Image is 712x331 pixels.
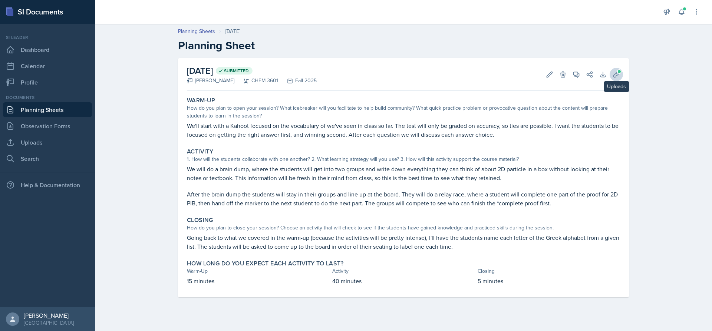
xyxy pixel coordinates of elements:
[225,27,240,35] div: [DATE]
[187,216,213,224] label: Closing
[187,148,213,155] label: Activity
[187,233,620,251] p: Going back to what we covered in the warm-up (because the activities will be pretty intense), I'l...
[478,267,620,275] div: Closing
[3,102,92,117] a: Planning Sheets
[178,39,629,52] h2: Planning Sheet
[187,155,620,163] div: 1. How will the students collaborate with one another? 2. What learning strategy will you use? 3....
[187,77,234,85] div: [PERSON_NAME]
[332,267,475,275] div: Activity
[187,104,620,120] div: How do you plan to open your session? What icebreaker will you facilitate to help build community...
[24,312,74,319] div: [PERSON_NAME]
[3,178,92,192] div: Help & Documentation
[187,64,317,77] h2: [DATE]
[3,42,92,57] a: Dashboard
[24,319,74,327] div: [GEOGRAPHIC_DATA]
[187,121,620,139] p: We'll start with a Kahoot focused on the vocabulary of we've seen in class so far. The test will ...
[610,68,623,81] button: Uploads
[187,165,620,182] p: We will do a brain dump, where the students will get into two groups and write down everything th...
[224,68,249,74] span: Submitted
[187,267,329,275] div: Warm-Up
[3,59,92,73] a: Calendar
[187,277,329,285] p: 15 minutes
[3,135,92,150] a: Uploads
[332,277,475,285] p: 40 minutes
[178,27,215,35] a: Planning Sheets
[3,75,92,90] a: Profile
[187,260,343,267] label: How long do you expect each activity to last?
[3,94,92,101] div: Documents
[478,277,620,285] p: 5 minutes
[278,77,317,85] div: Fall 2025
[234,77,278,85] div: CHEM 3601
[187,190,620,208] p: After the brain dump the students will stay in their groups and line up at the board. They will d...
[3,34,92,41] div: Si leader
[187,224,620,232] div: How do you plan to close your session? Choose an activity that will check to see if the students ...
[187,97,215,104] label: Warm-Up
[3,151,92,166] a: Search
[3,119,92,133] a: Observation Forms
